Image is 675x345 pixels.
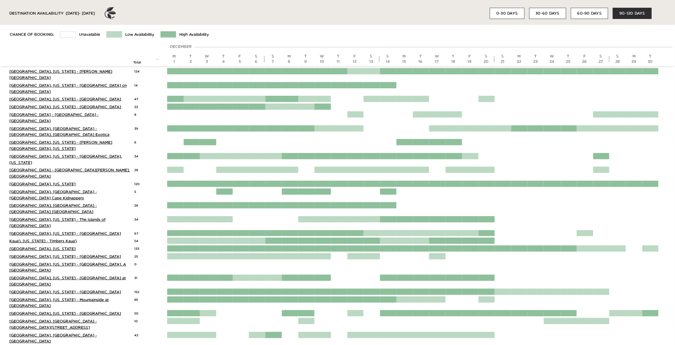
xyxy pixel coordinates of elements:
[233,54,246,59] div: F
[315,54,329,59] div: W
[611,54,624,59] div: S
[9,203,97,214] a: [GEOGRAPHIC_DATA], [GEOGRAPHIC_DATA] - [GEOGRAPHIC_DATA] [GEOGRAPHIC_DATA]
[266,59,279,64] div: 7
[76,31,107,38] td: Unavailable
[414,59,427,64] div: 16
[9,231,121,235] a: [GEOGRAPHIC_DATA], [US_STATE] - [GEOGRAPHIC_DATA]
[365,54,378,59] div: S
[134,68,151,74] div: 124
[9,290,121,294] a: [GEOGRAPHIC_DATA], [US_STATE] - [GEOGRAPHIC_DATA]
[414,54,427,59] div: T
[512,59,526,64] div: 22
[134,289,151,294] div: 152
[463,59,476,64] div: 19
[134,167,151,172] div: 28
[9,333,97,343] a: [GEOGRAPHIC_DATA], [GEOGRAPHIC_DATA] - [GEOGRAPHIC_DATA]
[348,54,361,59] div: F
[9,69,112,80] a: [GEOGRAPHIC_DATA], [US_STATE] - [PERSON_NAME][GEOGRAPHIC_DATA]
[9,182,76,186] a: [GEOGRAPHIC_DATA], [US_STATE]
[430,54,444,59] div: W
[430,59,444,64] div: 17
[578,54,591,59] div: F
[480,54,493,59] div: S
[613,8,652,19] button: 90-120 DAYS
[134,82,151,88] div: 14
[134,230,151,236] div: 67
[168,54,181,59] div: M
[122,31,161,38] td: Low Availability
[9,113,99,123] a: [GEOGRAPHIC_DATA] - [GEOGRAPHIC_DATA] - [GEOGRAPHIC_DATA]
[480,59,493,64] div: 20
[562,59,575,64] div: 25
[9,83,127,94] a: [GEOGRAPHIC_DATA], [US_STATE] - [GEOGRAPHIC_DATA] on [GEOGRAPHIC_DATA]
[134,104,151,109] div: 22
[156,57,160,61] a: ←
[134,275,151,280] div: 31
[134,296,151,302] div: 85
[447,59,460,64] div: 18
[9,2,95,24] div: DESTINATION AVAILABILITY · [DATE] - [DATE]
[529,54,542,59] div: T
[9,140,112,151] a: [GEOGRAPHIC_DATA], [US_STATE] - [PERSON_NAME][GEOGRAPHIC_DATA], [US_STATE]
[490,8,524,19] button: 0-30 DAYS
[9,31,60,38] td: Chance of Booking:
[134,139,151,145] div: 6
[134,202,151,208] div: 28
[233,59,246,64] div: 5
[217,54,230,59] div: T
[627,59,641,64] div: 29
[9,239,77,243] a: Kaua'i, [US_STATE] - Timbers Kaua'i
[200,59,214,64] div: 3
[562,54,575,59] div: T
[134,111,151,117] div: 8
[217,59,230,64] div: 4
[134,332,151,338] div: 42
[463,54,476,59] div: F
[104,7,117,20] img: ER_Logo_Bug_Dark_Grey.a7df47556c74605c8875.png
[9,247,76,251] a: [GEOGRAPHIC_DATA], [US_STATE]
[9,168,130,178] a: [GEOGRAPHIC_DATA] - [GEOGRAPHIC_DATA][PERSON_NAME], [GEOGRAPHIC_DATA]
[9,217,106,228] a: [GEOGRAPHIC_DATA], [US_STATE] - The Islands of [GEOGRAPHIC_DATA]
[176,31,215,38] td: High Availability
[529,8,566,19] button: 30-60 DAYS
[134,238,151,243] div: 54
[134,181,151,186] div: 120
[299,59,312,64] div: 9
[627,54,641,59] div: M
[134,253,151,259] div: 25
[250,54,263,59] div: S
[595,59,608,64] div: 27
[9,262,126,273] a: [GEOGRAPHIC_DATA], [US_STATE] - [GEOGRAPHIC_DATA], A [GEOGRAPHIC_DATA]
[332,54,345,59] div: T
[397,54,411,59] div: M
[134,96,151,101] div: 47
[134,310,151,316] div: 50
[611,59,624,64] div: 28
[447,54,460,59] div: T
[644,59,657,64] div: 30
[512,54,526,59] div: M
[9,190,97,200] a: [GEOGRAPHIC_DATA], [GEOGRAPHIC_DATA] - [GEOGRAPHIC_DATA] Cape Kidnappers
[134,261,151,267] div: 0
[529,59,542,64] div: 23
[134,125,151,131] div: 39
[571,8,608,19] button: 60-90 DAYS
[496,59,509,64] div: 21
[545,54,558,59] div: W
[644,54,657,59] div: T
[266,54,279,59] div: S
[348,59,361,64] div: 12
[9,154,122,165] a: [GEOGRAPHIC_DATA], [US_STATE] - [GEOGRAPHIC_DATA], [US_STATE]
[184,54,197,59] div: T
[134,318,151,324] div: 10
[381,54,394,59] div: S
[397,59,411,64] div: 15
[315,59,329,64] div: 10
[9,276,126,286] a: [GEOGRAPHIC_DATA], [US_STATE] - [GEOGRAPHIC_DATA] at [GEOGRAPHIC_DATA]
[595,54,608,59] div: S
[134,153,151,159] div: 34
[9,97,121,101] a: [GEOGRAPHIC_DATA], [US_STATE] - [GEOGRAPHIC_DATA]
[134,245,151,251] div: 133
[9,127,109,137] a: [GEOGRAPHIC_DATA], [GEOGRAPHIC_DATA] - [GEOGRAPHIC_DATA], [GEOGRAPHIC_DATA] Exotica
[578,59,591,64] div: 26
